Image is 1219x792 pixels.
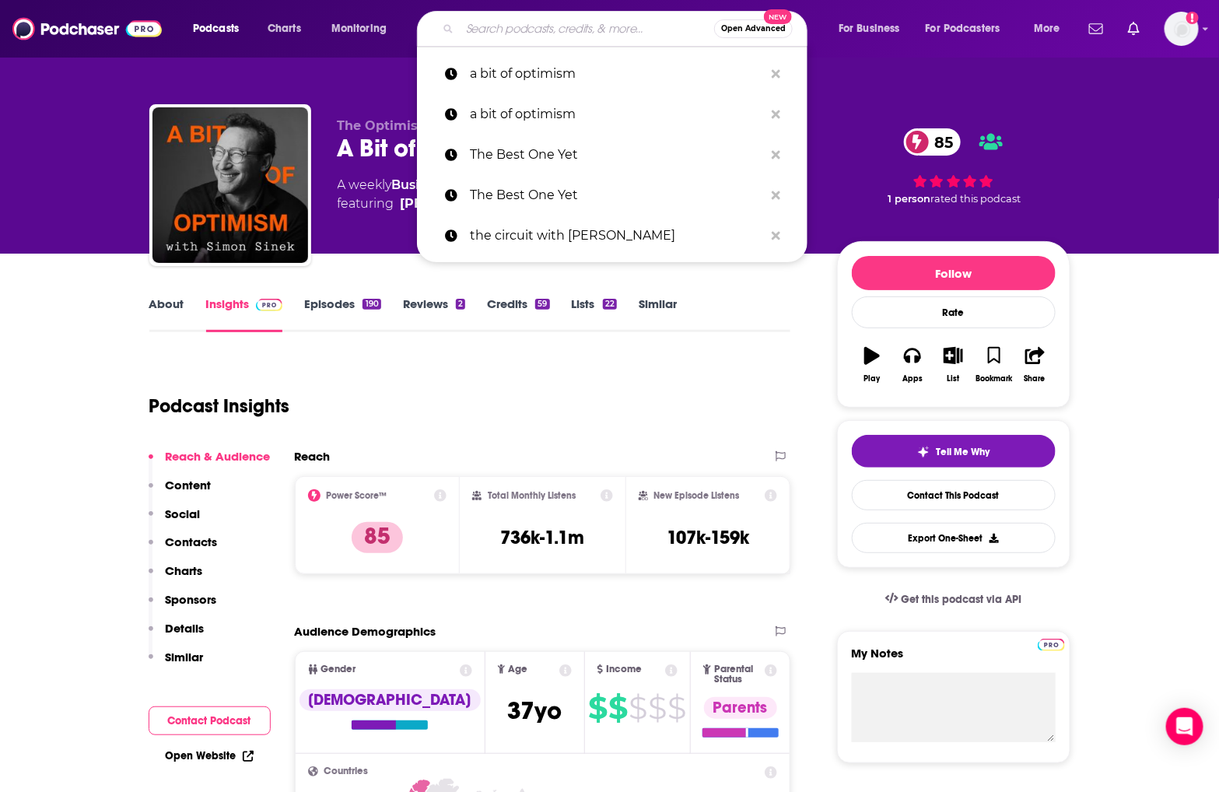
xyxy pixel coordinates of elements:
span: Open Advanced [721,25,786,33]
span: $ [609,696,628,720]
a: Get this podcast via API [873,580,1035,619]
h2: Total Monthly Listens [488,490,576,501]
span: $ [668,696,686,720]
button: open menu [916,16,1023,41]
a: InsightsPodchaser Pro [206,296,283,332]
span: 85 [920,128,962,156]
a: Pro website [1038,636,1065,651]
span: More [1034,18,1060,40]
a: Reviews2 [403,296,465,332]
img: Podchaser Pro [1038,639,1065,651]
a: 85 [904,128,962,156]
h2: Reach [295,449,331,464]
span: Tell Me Why [936,446,990,458]
button: Similar [149,650,204,678]
span: 37 yo [507,696,562,726]
input: Search podcasts, credits, & more... [460,16,714,41]
button: open menu [321,16,407,41]
a: Lists22 [572,296,617,332]
button: Social [149,506,201,535]
button: List [933,337,973,393]
div: Apps [902,374,923,384]
p: The Best One Yet [470,175,764,216]
button: tell me why sparkleTell Me Why [852,435,1056,468]
span: For Podcasters [926,18,1000,40]
span: Age [508,664,527,675]
span: Charts [268,18,301,40]
img: A Bit of Optimism [152,107,308,263]
button: Open AdvancedNew [714,19,793,38]
span: Gender [321,664,356,675]
button: open menu [828,16,920,41]
button: Contact Podcast [149,706,271,735]
div: Search podcasts, credits, & more... [432,11,822,47]
a: Simon Sinek [401,194,512,213]
h2: Audience Demographics [295,624,436,639]
h2: Power Score™ [327,490,387,501]
p: 85 [352,522,403,553]
button: Details [149,621,205,650]
span: featuring [338,194,641,213]
p: Details [166,621,205,636]
span: The Optimism Company from [PERSON_NAME] [338,118,650,133]
a: Open Website [166,749,254,762]
span: $ [649,696,667,720]
button: Follow [852,256,1056,290]
div: 59 [535,299,549,310]
h3: 107k-159k [667,526,749,549]
div: List [948,374,960,384]
span: New [764,9,792,24]
svg: Add a profile image [1186,12,1199,24]
a: the circuit with [PERSON_NAME] [417,216,807,256]
p: the circuit with emily chang [470,216,764,256]
div: Open Intercom Messenger [1166,708,1203,745]
p: Similar [166,650,204,664]
button: Show profile menu [1165,12,1199,46]
h1: Podcast Insights [149,394,290,418]
p: Reach & Audience [166,449,271,464]
a: Show notifications dropdown [1122,16,1146,42]
div: 85 1 personrated this podcast [837,118,1070,215]
button: Contacts [149,534,218,563]
span: For Business [839,18,900,40]
p: Content [166,478,212,492]
span: Get this podcast via API [901,593,1021,606]
a: a bit of optimism [417,94,807,135]
p: Contacts [166,534,218,549]
button: open menu [182,16,259,41]
a: Show notifications dropdown [1083,16,1109,42]
a: Similar [639,296,677,332]
span: Parental Status [714,664,762,685]
span: $ [589,696,608,720]
div: 22 [603,299,617,310]
div: A weekly podcast [338,176,641,213]
div: 190 [363,299,380,310]
div: Bookmark [976,374,1012,384]
span: Logged in as ehladik [1165,12,1199,46]
div: Rate [852,296,1056,328]
button: Export One-Sheet [852,523,1056,553]
button: Reach & Audience [149,449,271,478]
button: Sponsors [149,592,217,621]
p: Charts [166,563,203,578]
img: Podchaser Pro [256,299,283,311]
p: Social [166,506,201,521]
label: My Notes [852,646,1056,673]
img: Podchaser - Follow, Share and Rate Podcasts [12,14,162,44]
p: The Best One Yet [470,135,764,175]
p: Sponsors [166,592,217,607]
h2: New Episode Listens [654,490,740,501]
span: rated this podcast [931,193,1021,205]
button: open menu [1023,16,1080,41]
button: Apps [892,337,933,393]
span: Monitoring [331,18,387,40]
a: a bit of optimism [417,54,807,94]
a: Charts [257,16,310,41]
p: a bit of optimism [470,54,764,94]
a: Episodes190 [304,296,380,332]
img: User Profile [1165,12,1199,46]
button: Content [149,478,212,506]
img: tell me why sparkle [917,446,930,458]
